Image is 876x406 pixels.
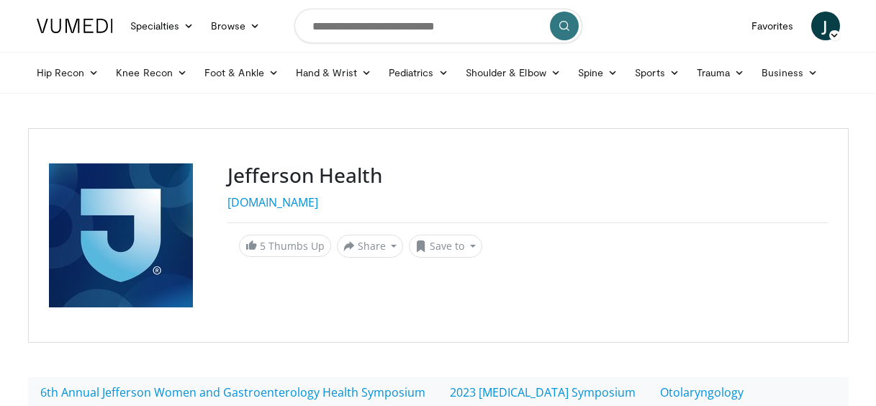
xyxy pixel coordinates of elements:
[122,12,203,40] a: Specialties
[227,163,828,188] h3: Jefferson Health
[409,235,482,258] button: Save to
[287,58,380,87] a: Hand & Wrist
[260,239,266,253] span: 5
[294,9,582,43] input: Search topics, interventions
[688,58,754,87] a: Trauma
[569,58,626,87] a: Spine
[37,19,113,33] img: VuMedi Logo
[380,58,457,87] a: Pediatrics
[457,58,569,87] a: Shoulder & Elbow
[811,12,840,40] a: J
[202,12,268,40] a: Browse
[196,58,287,87] a: Foot & Ankle
[337,235,404,258] button: Share
[743,12,803,40] a: Favorites
[753,58,826,87] a: Business
[239,235,331,257] a: 5 Thumbs Up
[107,58,196,87] a: Knee Recon
[227,194,318,210] a: [DOMAIN_NAME]
[626,58,688,87] a: Sports
[28,58,108,87] a: Hip Recon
